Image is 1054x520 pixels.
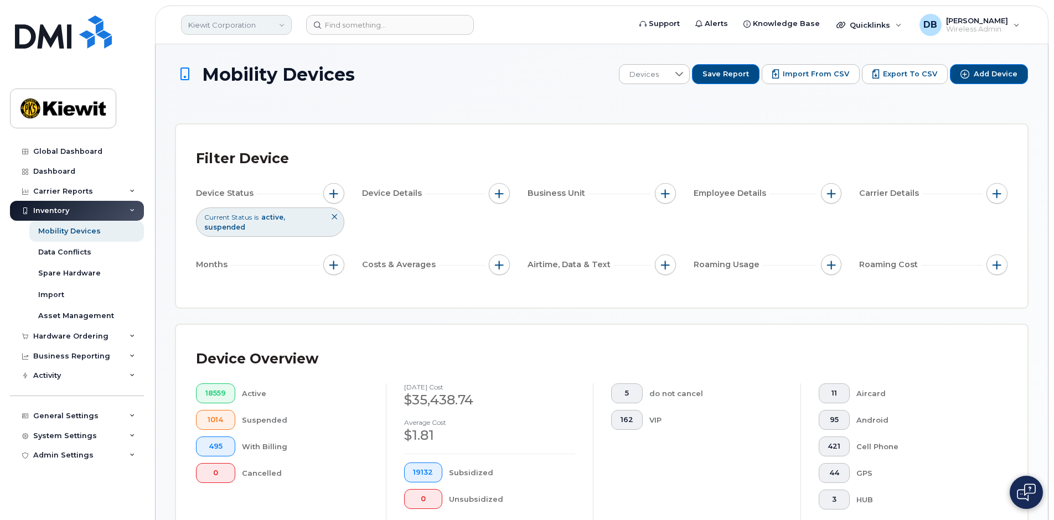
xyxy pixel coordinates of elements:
img: Open chat [1017,483,1036,501]
span: is [254,212,259,222]
h4: Average cost [404,419,576,426]
span: 95 [828,415,840,424]
span: Mobility Devices [202,65,355,84]
button: 421 [819,436,850,456]
span: 5 [621,389,633,398]
button: 44 [819,463,850,483]
button: 162 [611,410,643,430]
span: Business Unit [528,188,588,199]
div: Cancelled [242,463,368,483]
span: 19132 [413,468,433,477]
span: 421 [828,442,840,451]
button: 495 [196,436,235,456]
div: $35,438.74 [404,391,576,409]
span: Carrier Details [859,188,922,199]
span: 11 [828,389,840,398]
span: Months [196,259,231,271]
div: VIP [649,410,783,430]
button: Add Device [950,64,1028,84]
span: suspended [204,223,245,231]
div: Subsidized [449,462,575,482]
span: Device Status [196,188,257,199]
button: Import from CSV [762,64,860,84]
div: With Billing [242,436,368,456]
div: HUB [856,490,990,509]
span: 0 [413,495,433,503]
span: Airtime, Data & Text [528,259,614,271]
div: Aircard [856,383,990,403]
div: Active [242,383,368,403]
div: Filter Device [196,144,289,173]
div: Device Overview [196,345,318,373]
span: 495 [205,442,226,451]
span: Devices [619,65,669,85]
span: 3 [828,495,840,504]
div: Unsubsidized [449,489,575,509]
span: active [261,213,285,221]
button: 1014 [196,410,235,430]
span: Employee Details [694,188,769,199]
button: 11 [819,383,850,403]
span: Save Report [702,69,749,79]
button: 0 [404,489,443,509]
button: 19132 [404,462,443,482]
button: Export to CSV [862,64,948,84]
span: 162 [621,415,633,424]
span: 44 [828,469,840,477]
div: do not cancel [649,383,783,403]
div: $1.81 [404,426,576,445]
span: 18559 [205,389,226,398]
button: Save Report [692,64,759,84]
span: 0 [205,469,226,477]
span: Import from CSV [783,69,849,79]
span: 1014 [205,415,226,424]
span: Roaming Usage [694,259,763,271]
div: GPS [856,463,990,483]
button: 5 [611,383,643,403]
span: Costs & Averages [362,259,439,271]
div: Android [856,410,990,430]
button: 18559 [196,383,235,403]
span: Add Device [974,69,1017,79]
button: 0 [196,463,235,483]
div: Suspended [242,410,368,430]
span: Export to CSV [883,69,937,79]
span: Roaming Cost [859,259,921,271]
button: 95 [819,410,850,430]
h4: [DATE] cost [404,383,576,391]
span: Device Details [362,188,425,199]
button: 3 [819,490,850,509]
span: Current Status [204,212,252,222]
div: Cell Phone [856,436,990,456]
